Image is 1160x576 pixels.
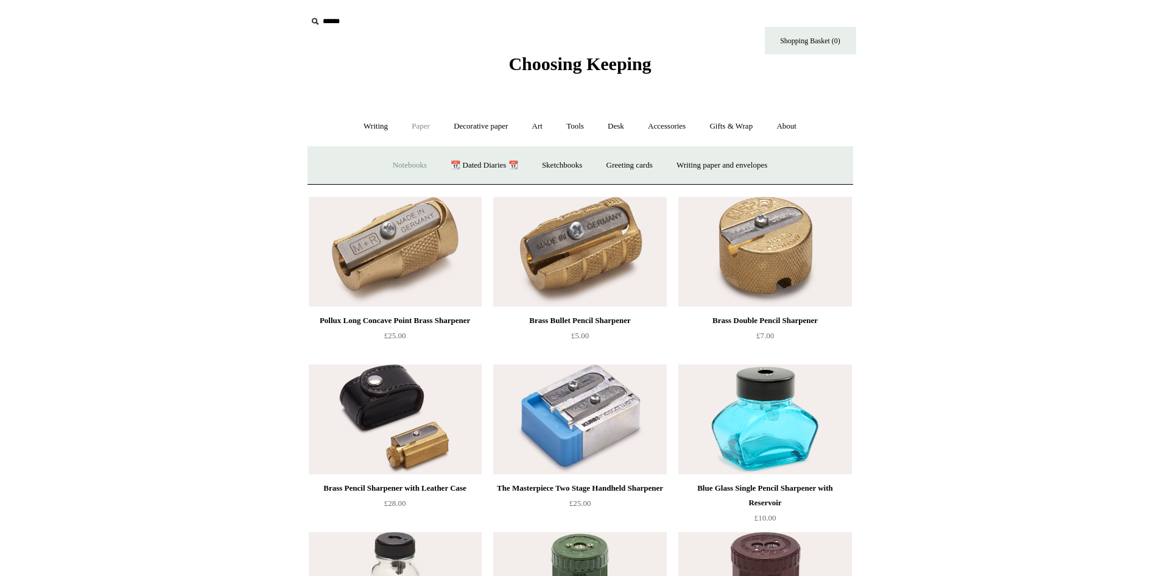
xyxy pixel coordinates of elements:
img: Brass Pencil Sharpener with Leather Case [309,364,482,474]
span: £25.00 [384,331,406,340]
a: The Masterpiece Two Stage Handheld Sharpener £25.00 [493,481,666,531]
a: Desk [597,110,635,143]
span: £5.00 [571,331,589,340]
a: About [765,110,807,143]
img: The Masterpiece Two Stage Handheld Sharpener [493,364,666,474]
a: Writing [353,110,399,143]
a: Greeting cards [596,149,664,182]
a: Accessories [637,110,697,143]
a: Brass Bullet Pencil Sharpener Brass Bullet Pencil Sharpener [493,197,666,307]
div: The Masterpiece Two Stage Handheld Sharpener [496,481,663,496]
a: Notebooks [382,149,438,182]
div: Brass Bullet Pencil Sharpener [496,313,663,328]
a: Gifts & Wrap [698,110,764,143]
a: Brass Pencil Sharpener with Leather Case £28.00 [309,481,482,531]
a: Decorative paper [443,110,519,143]
span: £10.00 [754,513,776,522]
a: Brass Double Pencil Sharpener £7.00 [678,313,851,363]
img: Pollux Long Concave Point Brass Sharpener [309,197,482,307]
div: Pollux Long Concave Point Brass Sharpener [312,313,479,328]
a: Pollux Long Concave Point Brass Sharpener Pollux Long Concave Point Brass Sharpener [309,197,482,307]
img: Blue Glass Single Pencil Sharpener with Reservoir [678,364,851,474]
div: Brass Double Pencil Sharpener [681,313,848,328]
a: Writing paper and envelopes [666,149,778,182]
a: Brass Pencil Sharpener with Leather Case Brass Pencil Sharpener with Leather Case [309,364,482,474]
a: Pollux Long Concave Point Brass Sharpener £25.00 [309,313,482,363]
a: Brass Bullet Pencil Sharpener £5.00 [493,313,666,363]
span: £7.00 [756,331,774,340]
span: £25.00 [569,499,591,508]
a: Sketchbooks [531,149,593,182]
a: Choosing Keeping [508,63,651,72]
a: Paper [401,110,441,143]
a: Blue Glass Single Pencil Sharpener with Reservoir Blue Glass Single Pencil Sharpener with Reservoir [678,364,851,474]
a: Art [521,110,554,143]
a: Shopping Basket (0) [765,27,856,54]
a: Blue Glass Single Pencil Sharpener with Reservoir £10.00 [678,481,851,531]
img: Brass Bullet Pencil Sharpener [493,197,666,307]
span: Choosing Keeping [508,54,651,74]
div: Blue Glass Single Pencil Sharpener with Reservoir [681,481,848,510]
span: £28.00 [384,499,406,508]
img: Brass Double Pencil Sharpener [678,197,851,307]
a: 📆 Dated Diaries 📆 [440,149,529,182]
a: Brass Double Pencil Sharpener Brass Double Pencil Sharpener [678,197,851,307]
a: Tools [555,110,595,143]
a: The Masterpiece Two Stage Handheld Sharpener The Masterpiece Two Stage Handheld Sharpener [493,364,666,474]
div: Brass Pencil Sharpener with Leather Case [312,481,479,496]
